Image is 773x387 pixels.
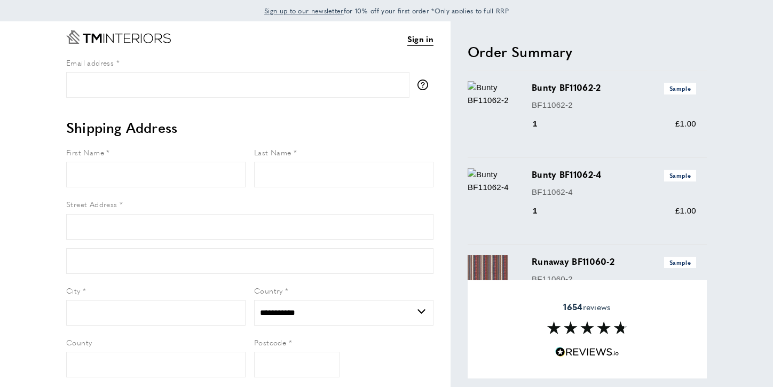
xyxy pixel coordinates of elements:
[664,257,696,268] span: Sample
[468,168,521,194] img: Bunty BF11062-4
[563,301,582,313] strong: 1654
[66,199,117,209] span: Street Address
[532,204,553,217] div: 1
[532,168,696,181] h3: Bunty BF11062-4
[664,83,696,94] span: Sample
[254,285,283,296] span: Country
[254,147,291,157] span: Last Name
[407,33,433,46] a: Sign in
[264,5,344,16] a: Sign up to our newsletter
[547,321,627,334] img: Reviews section
[66,30,171,44] a: Go to Home page
[66,285,81,296] span: City
[532,186,696,199] p: BF11062-4
[66,57,114,68] span: Email address
[66,118,433,137] h2: Shipping Address
[66,337,92,347] span: County
[563,302,611,312] span: reviews
[675,119,696,128] span: £1.00
[417,80,433,90] button: More information
[264,6,509,15] span: for 10% off your first order *Only applies to full RRP
[66,147,104,157] span: First Name
[555,347,619,357] img: Reviews.io 5 stars
[664,170,696,181] span: Sample
[532,81,696,94] h3: Bunty BF11062-2
[468,42,707,61] h2: Order Summary
[532,255,696,268] h3: Runaway BF11060-2
[468,255,508,295] img: Runaway BF11060-2
[254,337,286,347] span: Postcode
[468,81,521,107] img: Bunty BF11062-2
[264,6,344,15] span: Sign up to our newsletter
[532,273,696,286] p: BF11060-2
[532,99,696,112] p: BF11062-2
[532,117,553,130] div: 1
[675,206,696,215] span: £1.00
